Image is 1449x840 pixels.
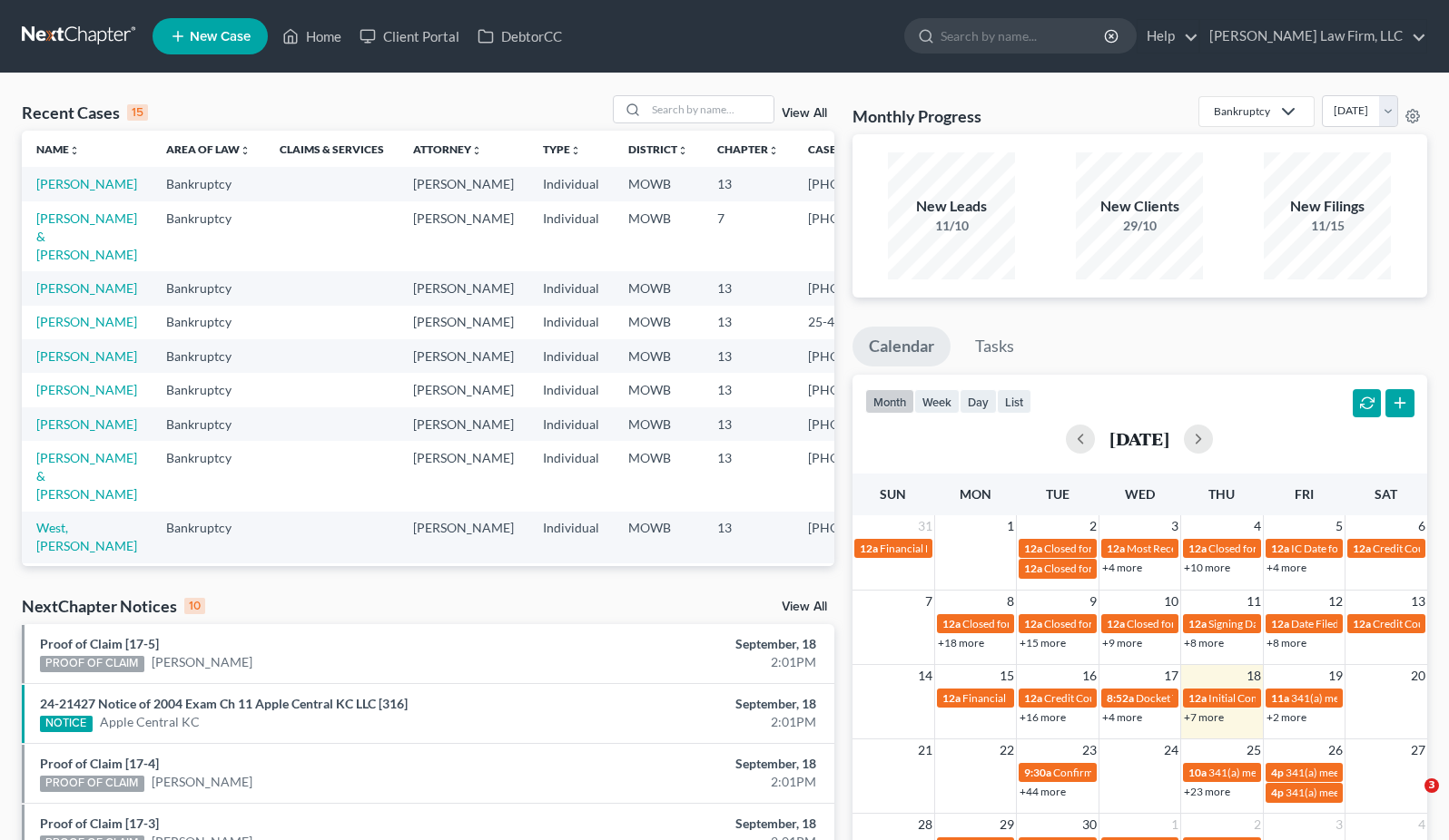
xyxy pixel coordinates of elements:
[152,201,265,271] td: Bankruptcy
[36,348,137,364] a: [PERSON_NAME]
[1188,542,1207,555] span: 12a
[703,306,793,339] td: 13
[1334,814,1345,835] span: 3
[152,512,265,563] td: Bankruptcy
[1136,691,1298,705] span: Docket Text: for [PERSON_NAME]
[1214,103,1270,119] div: Bankruptcy
[350,20,468,53] a: Client Portal
[569,695,816,713] div: September, 18
[1267,710,1306,724] a: +2 more
[793,407,935,441] td: [PHONE_NUMBER]
[569,635,816,653] div: September, 18
[1162,739,1180,761] span: 24
[703,441,793,511] td: 13
[1245,665,1263,687] span: 18
[1252,814,1263,835] span: 2
[1024,617,1042,630] span: 12a
[1102,710,1142,724] a: +4 more
[1416,814,1427,835] span: 4
[916,739,934,761] span: 21
[40,636,159,651] a: Proof of Claim [17-5]
[471,145,482,156] i: unfold_more
[40,696,408,711] a: 24-21427 Notice of 2004 Exam Ch 11 Apple Central KC LLC [316]
[1184,636,1224,650] a: +8 more
[880,486,906,502] span: Sun
[1125,486,1155,502] span: Wed
[614,306,703,339] td: MOWB
[528,271,614,305] td: Individual
[528,339,614,373] td: Individual
[923,591,934,612] span: 7
[1353,617,1371,630] span: 12a
[1102,561,1142,574] a: +4 more
[1080,814,1099,835] span: 30
[1080,739,1099,761] span: 23
[569,815,816,833] div: September, 18
[1080,665,1099,687] span: 16
[1375,486,1397,502] span: Sat
[1024,562,1042,575] span: 12a
[1044,542,1180,555] span: Closed for [PERSON_NAME]
[152,773,252,791] a: [PERSON_NAME]
[960,389,997,414] button: day
[184,598,205,614] div: 10
[1102,636,1142,650] a: +9 more
[40,776,144,792] div: PROOF OF CLAIM
[40,816,159,831] a: Proof of Claim [17-3]
[793,201,935,271] td: [PHONE_NUMBER]
[36,176,137,191] a: [PERSON_NAME]
[1291,617,1443,630] span: Date Filed for [PERSON_NAME]
[40,756,159,771] a: Proof of Claim [17-4]
[1264,196,1391,217] div: New Filings
[528,512,614,563] td: Individual
[528,563,614,633] td: Individual
[152,441,265,511] td: Bankruptcy
[152,167,265,200] td: Bankruptcy
[1076,196,1203,217] div: New Clients
[1088,515,1099,537] span: 2
[152,407,265,441] td: Bankruptcy
[569,773,816,791] div: 2:01PM
[36,210,137,262] a: [PERSON_NAME] & [PERSON_NAME]
[36,280,137,296] a: [PERSON_NAME]
[152,563,265,633] td: Bankruptcy
[1353,542,1371,555] span: 12a
[399,512,528,563] td: [PERSON_NAME]
[399,563,528,633] td: [PERSON_NAME]
[614,167,703,200] td: MOWB
[1044,562,1290,575] span: Closed for [PERSON_NAME][GEOGRAPHIC_DATA]
[1252,515,1263,537] span: 4
[997,389,1031,414] button: list
[1271,766,1284,779] span: 4p
[888,217,1015,235] div: 11/10
[914,389,960,414] button: week
[1271,617,1289,630] span: 12a
[614,339,703,373] td: MOWB
[1188,766,1207,779] span: 10a
[1245,591,1263,612] span: 11
[1020,710,1066,724] a: +16 more
[916,665,934,687] span: 14
[614,563,703,633] td: MOWB
[100,713,200,731] a: Apple Central KC
[703,407,793,441] td: 13
[853,105,981,127] h3: Monthly Progress
[960,486,991,502] span: Mon
[1005,515,1016,537] span: 1
[1188,691,1207,705] span: 12a
[614,271,703,305] td: MOWB
[916,814,934,835] span: 28
[1107,617,1125,630] span: 12a
[152,271,265,305] td: Bankruptcy
[1267,636,1306,650] a: +8 more
[399,339,528,373] td: [PERSON_NAME]
[1267,561,1306,574] a: +4 more
[22,102,148,123] div: Recent Cases
[1409,665,1427,687] span: 20
[942,691,961,705] span: 12a
[1271,542,1289,555] span: 12a
[1107,691,1134,705] span: 8:52a
[865,389,914,414] button: month
[888,196,1015,217] div: New Leads
[1326,665,1345,687] span: 19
